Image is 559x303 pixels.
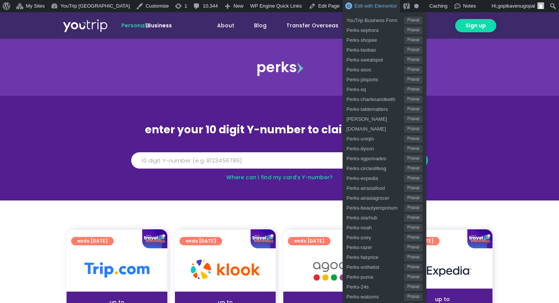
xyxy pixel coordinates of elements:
span: | [121,22,172,29]
a: Perks-sephoraPopup [343,24,426,34]
span: Perks-airasiafood [346,182,404,192]
span: Perks-sweatspot [346,54,404,64]
span: Perks-beautyemporium [346,202,404,212]
span: Popup [404,234,422,241]
span: Edit with Elementor [354,3,397,9]
span: Popup [404,115,422,123]
span: Perks-watsons [346,291,404,301]
span: Perks-zoey [346,232,404,241]
a: Blog [244,19,276,33]
span: Perks-tablematters [346,103,404,113]
span: Popup [404,175,422,182]
span: Popup [404,214,422,222]
a: Perks-shopeePopup [343,34,426,44]
span: Perks-dyson [346,143,404,153]
span: Perks-noah [346,222,404,232]
a: Business [148,22,172,29]
a: Perks-razerPopup [343,241,426,251]
span: Perks-jdsports [346,74,404,84]
span: Personal [121,22,146,29]
span: Popup [404,165,422,172]
span: Perks-sgpomades [346,153,404,163]
nav: Menu [192,19,425,33]
a: Perks-sgpomadesPopup [343,153,426,163]
div: enter your 10 digit Y-number to claim your perk [127,120,432,140]
span: Perks-uniqlo [346,133,404,143]
span: Popup [404,155,422,163]
span: Popup [404,17,422,24]
a: Transfer Overseas [276,19,348,33]
span: Perks-charlesandkeith [346,93,404,103]
a: Perks-expediaPopup [343,172,426,182]
span: Perks-starhub [346,212,404,222]
span: Popup [404,145,422,153]
span: Perks-sq [346,84,404,93]
span: Perks-onthelist [346,261,404,271]
a: Perks-beautyemporiumPopup [343,202,426,212]
span: Popup [404,273,422,281]
a: [DOMAIN_NAME]Popup [343,123,426,133]
a: Perks-fairpricePopup [343,251,426,261]
span: Perks-airasiagrocer [346,192,404,202]
span: Popup [404,224,422,232]
input: 10 digit Y-number (e.g. 8123456789) [131,152,367,169]
span: Perks-asos [346,64,404,74]
a: Perks-onthelistPopup [343,261,426,271]
a: Perks-sqPopup [343,84,426,93]
a: Perks-circleslifesgPopup [343,163,426,172]
span: Popup [404,125,422,133]
span: Perks-sephora [346,24,404,34]
a: Perks-noahPopup [343,222,426,232]
a: [PERSON_NAME]Popup [343,113,426,123]
a: Perks-jdsportsPopup [343,74,426,84]
a: Sign up [455,19,496,32]
span: Perks-24s [346,281,404,291]
a: Perks-airasiafoodPopup [343,182,426,192]
span: [PERSON_NAME] [346,113,404,123]
span: Sign up [465,22,486,30]
a: Perks-uniqloPopup [343,133,426,143]
span: Popup [404,36,422,44]
span: Popup [404,86,422,93]
span: Perks-circleslifesg [346,163,404,172]
span: Popup [404,106,422,113]
form: Y Number [131,151,428,175]
span: Popup [404,66,422,74]
span: Popup [404,27,422,34]
span: Popup [404,283,422,291]
span: Popup [404,204,422,212]
span: Popup [404,135,422,143]
span: Perks-fairprice [346,251,404,261]
a: Perks-charlesandkeithPopup [343,93,426,103]
span: Perks-puma [346,271,404,281]
a: Perks-zoeyPopup [343,232,426,241]
a: Perks-pumaPopup [343,271,426,281]
span: Popup [404,264,422,271]
span: Popup [404,46,422,54]
a: Perks-asosPopup [343,64,426,74]
span: Popup [404,293,422,301]
span: Perks-expedia [346,172,404,182]
a: Where can I find my card’s Y-number? [226,174,333,181]
span: [DOMAIN_NAME] [346,123,404,133]
a: Perks-watsonsPopup [343,291,426,301]
a: Perks-taobaoPopup [343,44,426,54]
span: Perks-taobao [346,44,404,54]
span: Popup [404,185,422,192]
a: Perks-sweatspotPopup [343,54,426,64]
span: Perks-razer [346,241,404,251]
span: YouTrip Business Form [346,14,404,24]
span: Popup [404,194,422,202]
a: Perks-airasiagrocerPopup [343,192,426,202]
span: Popup [404,76,422,84]
span: Popup [404,254,422,261]
a: About [207,19,244,33]
a: Perks-starhubPopup [343,212,426,222]
span: Popup [404,56,422,64]
a: Perks-24sPopup [343,281,426,291]
a: Perks-dysonPopup [343,143,426,153]
span: Popup [404,96,422,103]
span: Perks-shopee [346,34,404,44]
span: Popup [404,244,422,251]
span: gopikavenugopal [498,3,535,9]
